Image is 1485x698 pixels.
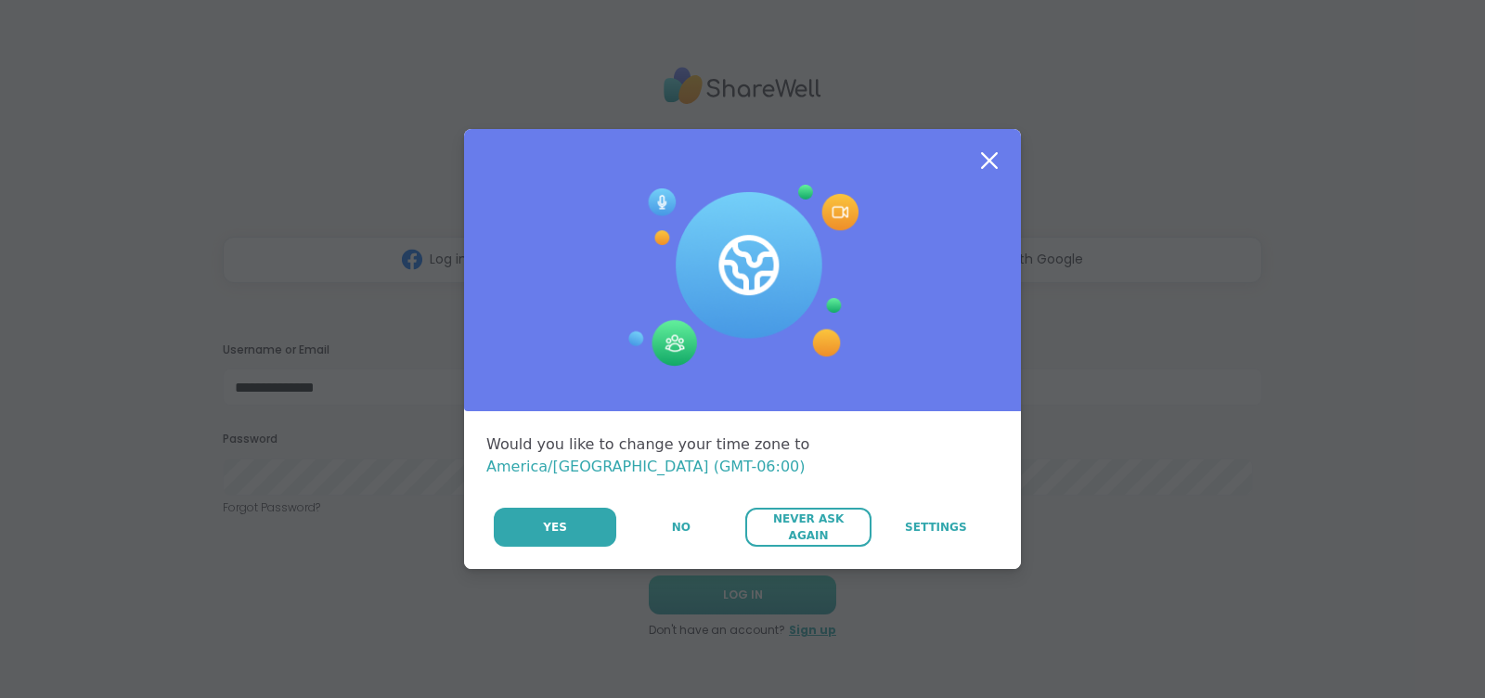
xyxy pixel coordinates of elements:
span: Settings [905,519,967,536]
span: America/[GEOGRAPHIC_DATA] (GMT-06:00) [486,458,806,475]
span: Yes [543,519,567,536]
a: Settings [873,508,999,547]
button: No [618,508,743,547]
span: Never Ask Again [755,511,861,544]
span: No [672,519,691,536]
img: Session Experience [626,185,859,367]
div: Would you like to change your time zone to [486,433,999,478]
button: Yes [494,508,616,547]
button: Never Ask Again [745,508,871,547]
